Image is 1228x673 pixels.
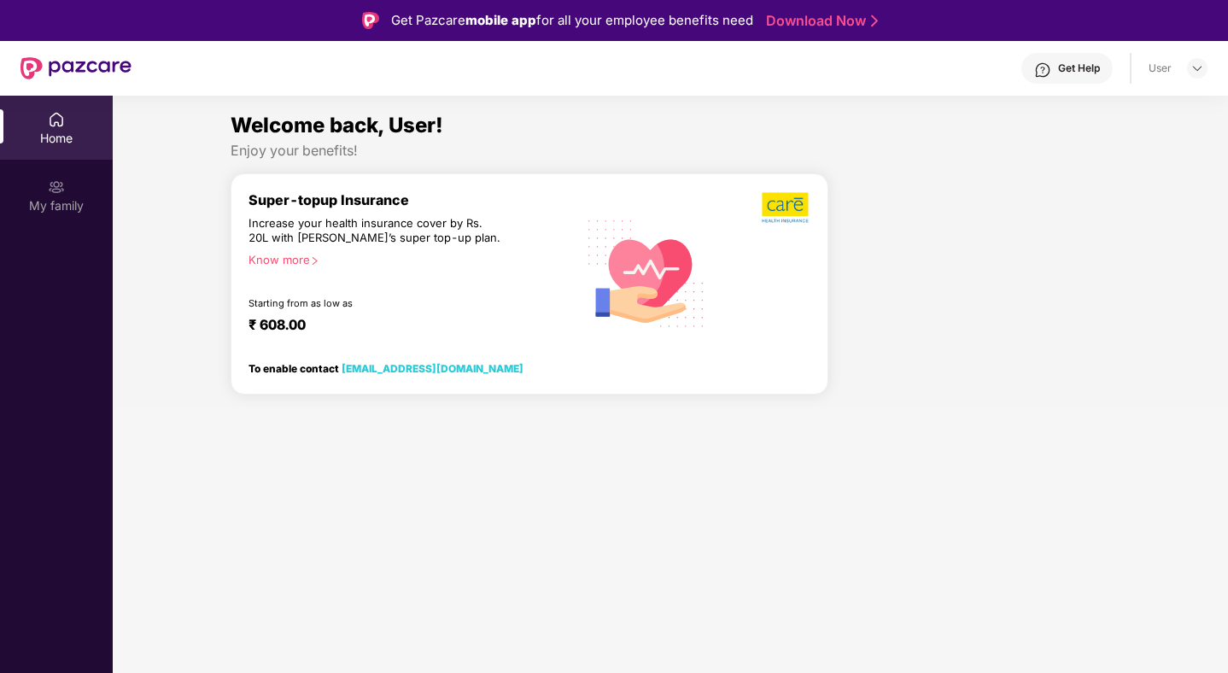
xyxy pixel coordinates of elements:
a: Download Now [766,12,873,30]
span: Welcome back, User! [231,113,443,138]
div: Increase your health insurance cover by Rs. 20L with [PERSON_NAME]’s super top-up plan. [249,216,503,246]
div: Get Pazcare for all your employee benefits need [391,10,753,31]
img: svg+xml;base64,PHN2ZyBpZD0iRHJvcGRvd24tMzJ4MzIiIHhtbG5zPSJodHRwOi8vd3d3LnczLm9yZy8yMDAwL3N2ZyIgd2... [1190,61,1204,75]
img: Stroke [871,12,878,30]
div: Starting from as low as [249,297,504,309]
img: svg+xml;base64,PHN2ZyB3aWR0aD0iMjAiIGhlaWdodD0iMjAiIHZpZXdCb3g9IjAgMCAyMCAyMCIgZmlsbD0ibm9uZSIgeG... [48,178,65,196]
div: Know more [249,253,566,265]
img: New Pazcare Logo [20,57,132,79]
img: b5dec4f62d2307b9de63beb79f102df3.png [762,191,810,224]
div: User [1149,61,1172,75]
div: Super-topup Insurance [249,191,576,208]
strong: mobile app [465,12,536,28]
a: [EMAIL_ADDRESS][DOMAIN_NAME] [342,362,523,375]
div: Get Help [1058,61,1100,75]
img: svg+xml;base64,PHN2ZyBpZD0iSG9tZSIgeG1sbnM9Imh0dHA6Ly93d3cudzMub3JnLzIwMDAvc3ZnIiB3aWR0aD0iMjAiIG... [48,111,65,128]
img: Logo [362,12,379,29]
div: To enable contact [249,362,523,374]
div: Enjoy your benefits! [231,142,1111,160]
span: right [310,256,319,266]
img: svg+xml;base64,PHN2ZyB4bWxucz0iaHR0cDovL3d3dy53My5vcmcvMjAwMC9zdmciIHhtbG5zOnhsaW5rPSJodHRwOi8vd3... [576,201,717,343]
img: svg+xml;base64,PHN2ZyBpZD0iSGVscC0zMngzMiIgeG1sbnM9Imh0dHA6Ly93d3cudzMub3JnLzIwMDAvc3ZnIiB3aWR0aD... [1034,61,1051,79]
div: ₹ 608.00 [249,316,559,336]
